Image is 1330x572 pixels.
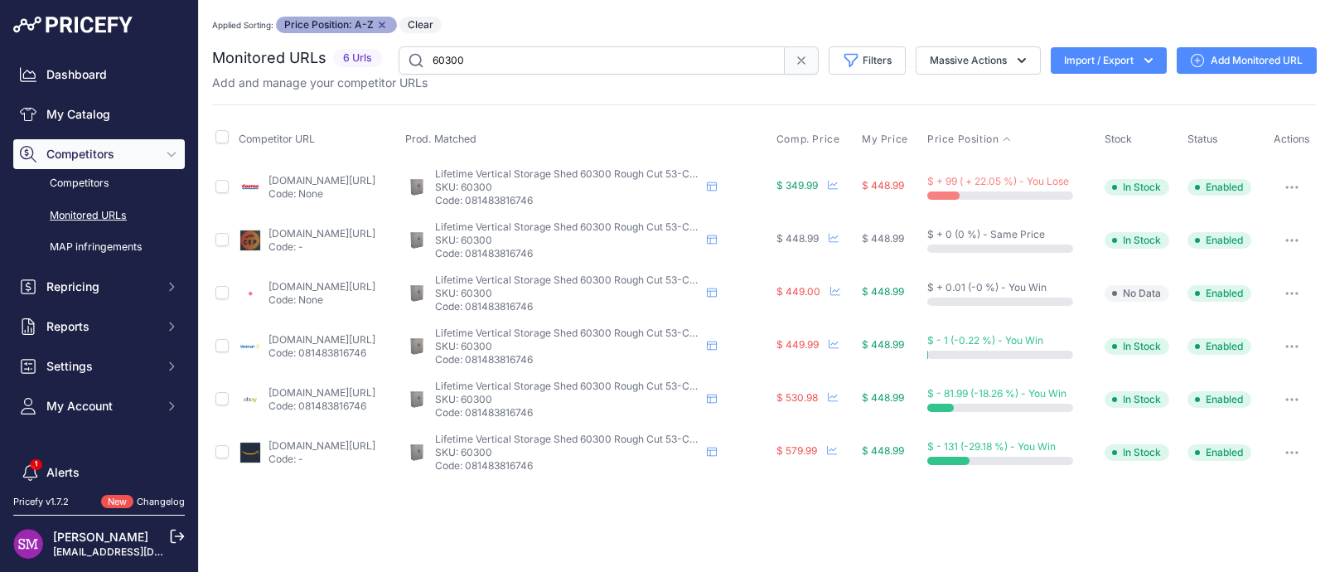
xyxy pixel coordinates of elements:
span: New [101,495,133,509]
span: $ 448.99 [862,444,904,457]
span: In Stock [1105,391,1169,408]
span: My Price [862,133,908,146]
p: Code: None [268,187,375,201]
button: Filters [829,46,906,75]
span: $ 449.00 [776,285,820,298]
span: $ 448.99 [862,232,904,245]
span: $ 448.99 [862,285,904,298]
p: Code: 081483816746 [435,194,700,207]
span: $ 530.98 [776,391,818,404]
span: Stock [1105,133,1132,145]
button: Comp. Price [776,133,844,146]
span: $ - 131 (-29.18 %) - You Win [927,440,1056,453]
span: Enabled [1187,232,1251,249]
p: SKU: 60300 [435,234,700,247]
p: SKU: 60300 [435,287,700,300]
span: $ 448.99 [862,338,904,351]
span: $ 349.99 [776,179,818,191]
span: Lifetime Vertical Storage Shed 60300 Rough Cut 53-Cubic Foot [435,167,733,180]
a: [DOMAIN_NAME][URL] [268,386,375,399]
a: [DOMAIN_NAME][URL] [268,174,375,187]
span: $ 448.99 [862,391,904,404]
a: Dashboard [13,60,185,90]
span: Enabled [1187,285,1251,302]
span: Actions [1274,133,1310,145]
button: Massive Actions [916,46,1041,75]
a: [PERSON_NAME] [53,530,148,544]
p: Code: 081483816746 [268,400,375,413]
p: Code: 081483816746 [435,247,700,260]
span: $ + 0.01 (-0 %) - You Win [927,281,1047,293]
span: Competitors [46,146,155,162]
span: Status [1187,133,1218,145]
p: Code: 081483816746 [268,347,375,360]
button: Competitors [13,139,185,169]
p: Code: 081483816746 [435,459,700,473]
p: Code: - [268,453,375,466]
button: Repricing [13,272,185,302]
a: Alerts [13,458,185,487]
span: Settings [46,358,155,375]
button: Reports [13,312,185,342]
span: Enabled [1187,338,1251,355]
a: [DOMAIN_NAME][URL] [268,439,375,452]
span: Enabled [1187,444,1251,461]
button: My Account [13,391,185,421]
p: Code: 081483816746 [435,353,700,366]
img: Pricefy Logo [13,17,133,33]
span: In Stock [1105,444,1169,461]
span: Price Position: A-Z [276,17,397,33]
p: Code: None [268,293,375,307]
span: Comp. Price [776,133,840,146]
span: Prod. Matched [405,133,476,145]
p: SKU: 60300 [435,181,700,194]
p: Add and manage your competitor URLs [212,75,428,91]
a: Changelog [137,496,185,507]
span: My Account [46,398,155,414]
p: SKU: 60300 [435,446,700,459]
button: Settings [13,351,185,381]
div: Pricefy v1.7.2 [13,495,69,509]
h2: Monitored URLs [212,46,326,70]
span: Price Position [927,133,999,146]
span: Competitor URL [239,133,315,145]
span: $ 448.99 [776,232,819,245]
span: No Data [1105,285,1169,302]
p: Code: - [268,240,375,254]
a: Monitored URLs [13,201,185,230]
span: $ - 1 (-0.22 %) - You Win [927,334,1043,347]
span: In Stock [1105,179,1169,196]
span: Lifetime Vertical Storage Shed 60300 Rough Cut 53-Cubic Foot [435,221,733,233]
span: $ 579.99 [776,444,817,457]
span: Lifetime Vertical Storage Shed 60300 Rough Cut 53-Cubic Foot [435,327,733,339]
a: Add Monitored URL [1177,47,1317,74]
span: $ 448.99 [862,179,904,191]
p: Code: 081483816746 [435,300,700,313]
span: Repricing [46,279,155,295]
span: $ + 0 (0 %) - Same Price [927,228,1045,240]
small: Applied Sorting: [212,20,273,30]
p: SKU: 60300 [435,340,700,353]
p: Code: 081483816746 [435,406,700,419]
span: Lifetime Vertical Storage Shed 60300 Rough Cut 53-Cubic Foot [435,274,733,286]
a: [DOMAIN_NAME][URL] [268,227,375,240]
span: $ - 81.99 (-18.26 %) - You Win [927,387,1066,400]
button: Price Position [927,133,1012,146]
span: $ + 99 ( + 22.05 %) - You Lose [927,175,1069,187]
span: In Stock [1105,338,1169,355]
p: SKU: 60300 [435,393,700,406]
span: 6 Urls [333,49,382,68]
span: Lifetime Vertical Storage Shed 60300 Rough Cut 53-Cubic Foot [435,433,733,445]
span: In Stock [1105,232,1169,249]
a: [EMAIL_ADDRESS][DOMAIN_NAME] [53,545,226,558]
span: Reports [46,318,155,335]
nav: Sidebar [13,60,185,550]
button: My Price [862,133,912,146]
button: Import / Export [1051,47,1167,74]
span: Enabled [1187,179,1251,196]
span: Enabled [1187,391,1251,408]
a: My Catalog [13,99,185,129]
button: Clear [399,17,442,33]
a: [DOMAIN_NAME][URL] [268,333,375,346]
